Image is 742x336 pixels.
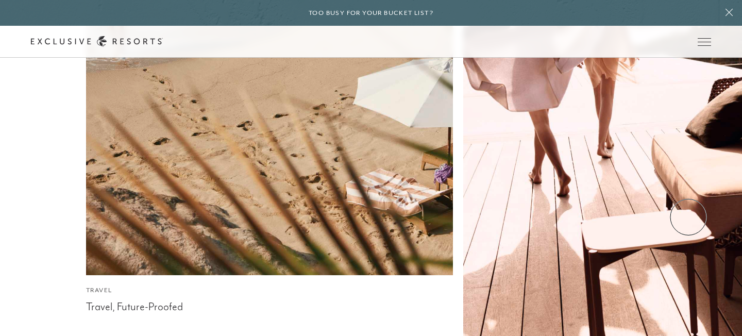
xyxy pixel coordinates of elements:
[695,289,742,336] iframe: Qualified Messenger
[86,298,453,313] div: Travel, Future-Proofed
[698,38,711,45] button: Open navigation
[309,8,433,18] h6: Too busy for your bucket list?
[86,285,453,295] div: Travel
